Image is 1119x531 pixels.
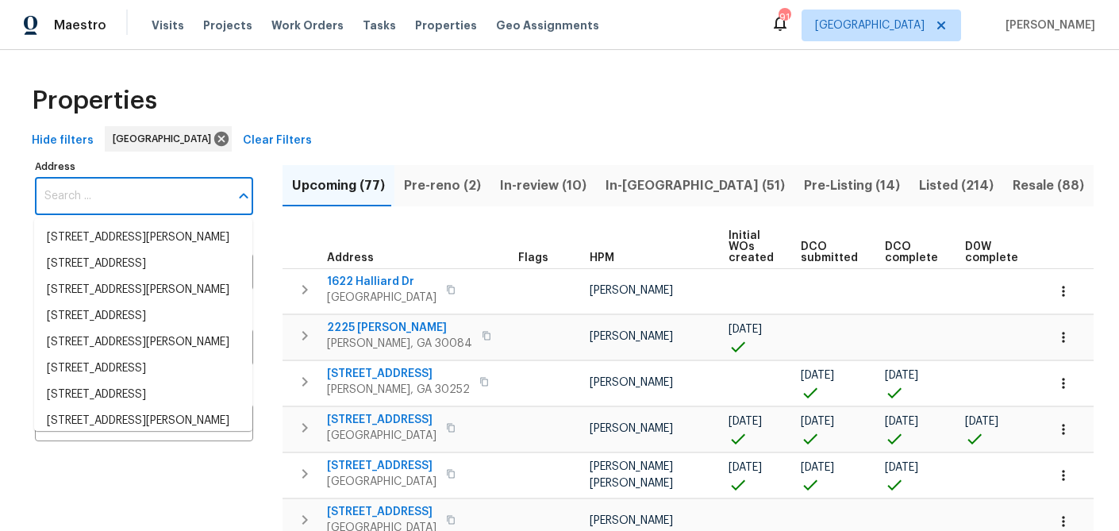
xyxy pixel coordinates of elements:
span: [DATE] [965,416,998,427]
li: [STREET_ADDRESS] [34,251,252,277]
span: Tasks [363,20,396,31]
span: [GEOGRAPHIC_DATA] [327,428,436,444]
span: [PERSON_NAME] [999,17,1095,33]
span: DCO complete [885,241,938,264]
li: [STREET_ADDRESS] [34,303,252,329]
span: [PERSON_NAME] [590,377,673,388]
span: [PERSON_NAME] [PERSON_NAME] [590,461,673,488]
span: [PERSON_NAME] [590,423,673,434]
span: [PERSON_NAME] [590,285,673,296]
span: Flags [518,252,548,264]
span: [STREET_ADDRESS] [327,366,470,382]
span: [PERSON_NAME], GA 30084 [327,336,472,352]
li: [STREET_ADDRESS][PERSON_NAME][PERSON_NAME] [34,408,252,451]
span: DCO submitted [801,241,858,264]
span: [DATE] [729,462,762,473]
span: [GEOGRAPHIC_DATA] [327,474,436,490]
span: Upcoming (77) [292,175,385,197]
span: [DATE] [729,416,762,427]
span: In-review (10) [500,175,586,197]
span: Geo Assignments [496,17,599,33]
span: [GEOGRAPHIC_DATA] [113,131,217,147]
div: [GEOGRAPHIC_DATA] [105,126,232,152]
span: [STREET_ADDRESS] [327,504,436,520]
li: [STREET_ADDRESS][PERSON_NAME] [34,329,252,356]
input: Search ... [35,178,229,215]
span: [DATE] [801,370,834,381]
span: Pre-reno (2) [404,175,481,197]
span: [DATE] [885,462,918,473]
div: 91 [779,10,790,25]
span: [GEOGRAPHIC_DATA] [815,17,925,33]
li: [STREET_ADDRESS] [34,356,252,382]
span: [STREET_ADDRESS] [327,412,436,428]
span: [DATE] [729,324,762,335]
span: [DATE] [885,416,918,427]
li: [STREET_ADDRESS][PERSON_NAME] [34,277,252,303]
span: Visits [152,17,184,33]
span: [PERSON_NAME] [590,331,673,342]
span: Initial WOs created [729,230,774,264]
span: Properties [415,17,477,33]
span: Projects [203,17,252,33]
span: 2225 [PERSON_NAME] [327,320,472,336]
span: [PERSON_NAME], GA 30252 [327,382,470,398]
span: [DATE] [801,462,834,473]
span: Listed (214) [919,175,994,197]
span: In-[GEOGRAPHIC_DATA] (51) [606,175,785,197]
span: Work Orders [271,17,344,33]
span: Hide filters [32,131,94,151]
li: [STREET_ADDRESS] [34,382,252,408]
span: Address [327,252,374,264]
span: Maestro [54,17,106,33]
button: Clear Filters [236,126,318,156]
span: Resale (88) [1013,175,1084,197]
span: [DATE] [885,370,918,381]
span: [DATE] [801,416,834,427]
button: Hide filters [25,126,100,156]
span: [GEOGRAPHIC_DATA] [327,290,436,306]
span: Clear Filters [243,131,312,151]
button: Close [233,185,255,207]
span: Pre-Listing (14) [804,175,900,197]
span: HPM [590,252,614,264]
span: [STREET_ADDRESS] [327,458,436,474]
span: [PERSON_NAME] [590,515,673,526]
span: D0W complete [965,241,1018,264]
label: Address [35,162,253,171]
span: Properties [32,93,157,109]
li: [STREET_ADDRESS][PERSON_NAME] [34,225,252,251]
span: 1622 Halliard Dr [327,274,436,290]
